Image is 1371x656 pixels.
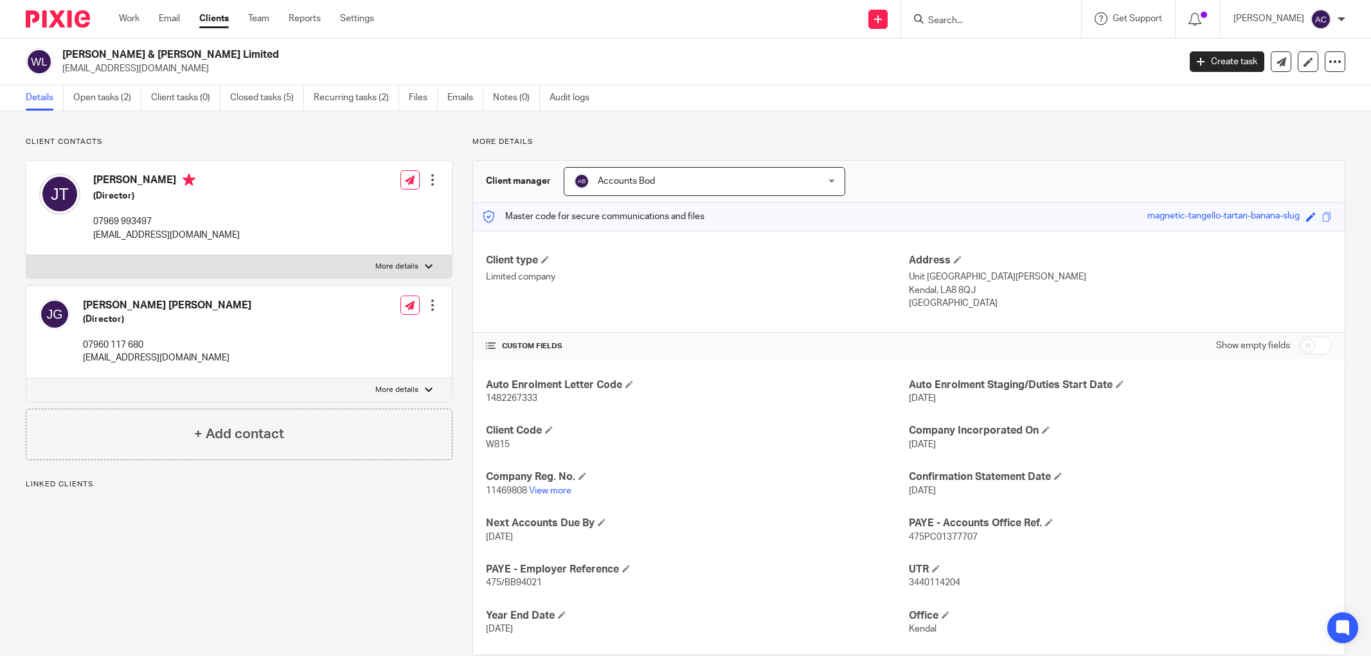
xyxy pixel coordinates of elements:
[909,284,1332,297] p: Kendal, LA8 8QJ
[909,297,1332,310] p: [GEOGRAPHIC_DATA]
[1190,51,1264,72] a: Create task
[550,85,599,111] a: Audit logs
[62,48,949,62] h2: [PERSON_NAME] & [PERSON_NAME] Limited
[62,62,1170,75] p: [EMAIL_ADDRESS][DOMAIN_NAME]
[909,394,936,403] span: [DATE]
[486,609,909,623] h4: Year End Date
[93,229,240,242] p: [EMAIL_ADDRESS][DOMAIN_NAME]
[486,440,510,449] span: W815
[314,85,399,111] a: Recurring tasks (2)
[909,254,1332,267] h4: Address
[493,85,540,111] a: Notes (0)
[486,175,551,188] h3: Client manager
[83,351,251,364] p: [EMAIL_ADDRESS][DOMAIN_NAME]
[409,85,438,111] a: Files
[486,378,909,392] h4: Auto Enrolment Letter Code
[26,479,453,490] p: Linked clients
[340,12,374,25] a: Settings
[483,210,704,223] p: Master code for secure communications and files
[289,12,321,25] a: Reports
[375,262,418,272] p: More details
[598,177,655,186] span: Accounts Bod
[486,563,909,576] h4: PAYE - Employer Reference
[574,173,589,189] img: svg%3E
[93,215,240,228] p: 07969 993497
[1147,209,1300,224] div: magnetic-tangello-tartan-banana-slug
[1216,339,1290,352] label: Show empty fields
[909,486,936,495] span: [DATE]
[486,486,527,495] span: 11469808
[909,470,1332,484] h4: Confirmation Statement Date
[183,173,195,186] i: Primary
[927,15,1043,27] input: Search
[1311,9,1331,30] img: svg%3E
[159,12,180,25] a: Email
[529,486,571,495] a: View more
[26,10,90,28] img: Pixie
[486,254,909,267] h4: Client type
[486,270,909,283] p: Limited company
[486,470,909,484] h4: Company Reg. No.
[486,625,513,634] span: [DATE]
[1233,12,1304,25] p: [PERSON_NAME]
[486,394,537,403] span: 1482267333
[909,563,1332,576] h4: UTR
[26,48,53,75] img: svg%3E
[909,270,1332,283] p: Unit [GEOGRAPHIC_DATA][PERSON_NAME]
[83,299,251,312] h4: [PERSON_NAME] [PERSON_NAME]
[83,313,251,326] h5: (Director)
[909,625,936,634] span: Kendal
[230,85,304,111] a: Closed tasks (5)
[486,341,909,351] h4: CUSTOM FIELDS
[447,85,483,111] a: Emails
[83,339,251,351] p: 07960 117 680
[486,578,542,587] span: 475/BB94021
[194,424,284,444] h4: + Add contact
[909,378,1332,392] h4: Auto Enrolment Staging/Duties Start Date
[199,12,229,25] a: Clients
[909,533,978,542] span: 475PC01377707
[909,578,960,587] span: 3440114204
[39,173,80,215] img: svg%3E
[909,424,1332,438] h4: Company Incorporated On
[93,190,240,202] h5: (Director)
[151,85,220,111] a: Client tasks (0)
[375,385,418,395] p: More details
[909,440,936,449] span: [DATE]
[39,299,70,330] img: svg%3E
[486,533,513,542] span: [DATE]
[119,12,139,25] a: Work
[909,609,1332,623] h4: Office
[26,137,453,147] p: Client contacts
[486,424,909,438] h4: Client Code
[486,517,909,530] h4: Next Accounts Due By
[909,517,1332,530] h4: PAYE - Accounts Office Ref.
[1113,14,1162,23] span: Get Support
[248,12,269,25] a: Team
[26,85,64,111] a: Details
[93,173,240,190] h4: [PERSON_NAME]
[472,137,1345,147] p: More details
[73,85,141,111] a: Open tasks (2)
